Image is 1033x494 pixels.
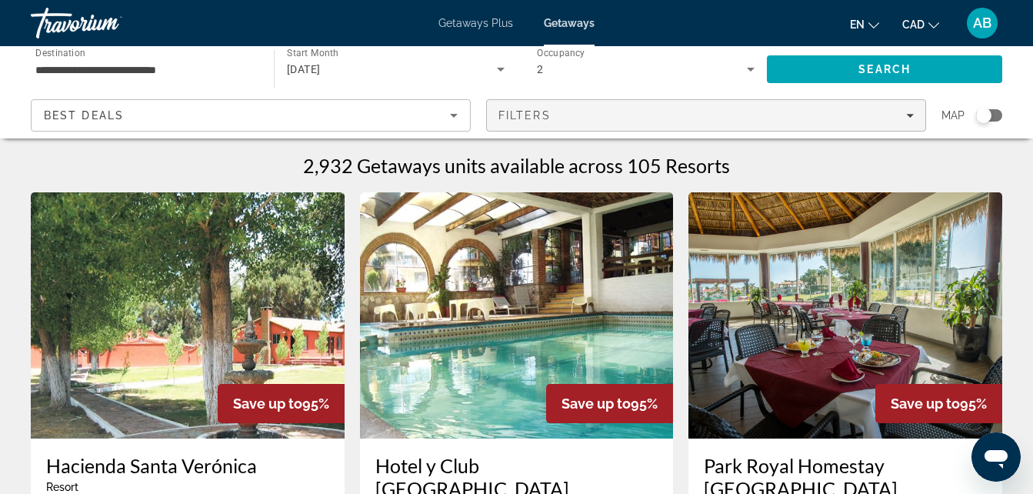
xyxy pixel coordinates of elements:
[850,18,865,31] span: en
[498,109,551,122] span: Filters
[891,396,960,412] span: Save up to
[546,384,673,423] div: 95%
[44,106,458,125] mat-select: Sort by
[902,18,925,31] span: CAD
[941,105,965,126] span: Map
[537,48,585,58] span: Occupancy
[31,192,345,439] img: Hacienda Santa Verónica
[971,432,1021,482] iframe: Button to launch messaging window
[486,99,926,132] button: Filters
[688,192,1002,439] img: Park Royal Homestay Los Cabos
[973,15,991,31] span: AB
[858,63,911,75] span: Search
[44,109,124,122] span: Best Deals
[544,17,595,29] a: Getaways
[287,48,338,58] span: Start Month
[360,192,674,439] img: Hotel y Club Villa de la Plata
[303,154,730,177] h1: 2,932 Getaways units available across 105 Resorts
[438,17,513,29] a: Getaways Plus
[561,396,631,412] span: Save up to
[46,481,78,493] span: Resort
[35,47,85,58] span: Destination
[902,13,939,35] button: Change currency
[850,13,879,35] button: Change language
[218,384,345,423] div: 95%
[875,384,1002,423] div: 95%
[767,55,1002,83] button: Search
[537,63,543,75] span: 2
[35,61,254,79] input: Select destination
[287,63,321,75] span: [DATE]
[233,396,302,412] span: Save up to
[962,7,1002,39] button: User Menu
[31,3,185,43] a: Travorium
[46,454,329,477] a: Hacienda Santa Verónica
